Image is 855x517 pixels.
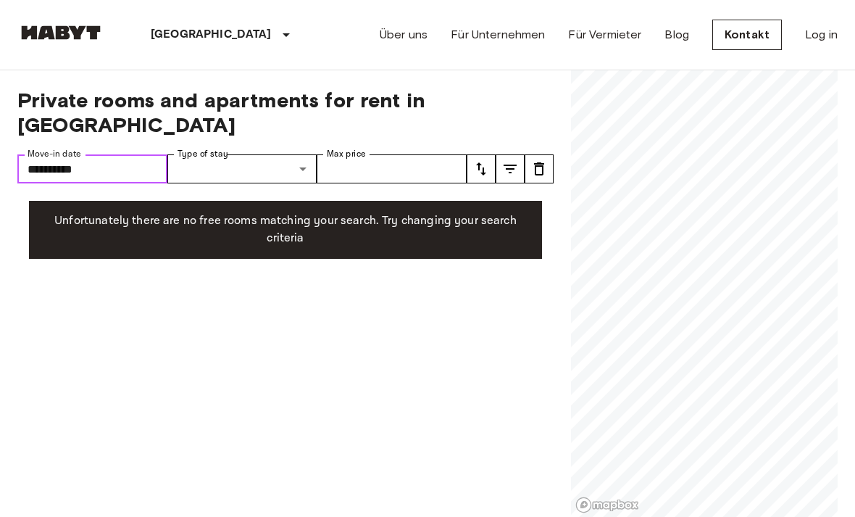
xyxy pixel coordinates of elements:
label: Move-in date [28,148,81,160]
a: Über uns [380,26,427,44]
a: Blog [664,26,689,44]
input: Choose date, selected date is 1 Aug 2027 [17,154,167,183]
span: Private rooms and apartments for rent in [GEOGRAPHIC_DATA] [17,88,554,137]
a: Kontakt [712,20,782,50]
label: Type of stay [178,148,228,160]
p: [GEOGRAPHIC_DATA] [151,26,272,44]
a: Für Vermieter [568,26,641,44]
button: tune [467,154,496,183]
a: Für Unternehmen [451,26,545,44]
a: Log in [805,26,838,44]
button: tune [525,154,554,183]
p: Unfortunately there are no free rooms matching your search. Try changing your search criteria [41,212,530,247]
label: Max price [327,148,366,160]
img: Habyt [17,25,104,40]
button: tune [496,154,525,183]
a: Mapbox logo [575,497,639,513]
